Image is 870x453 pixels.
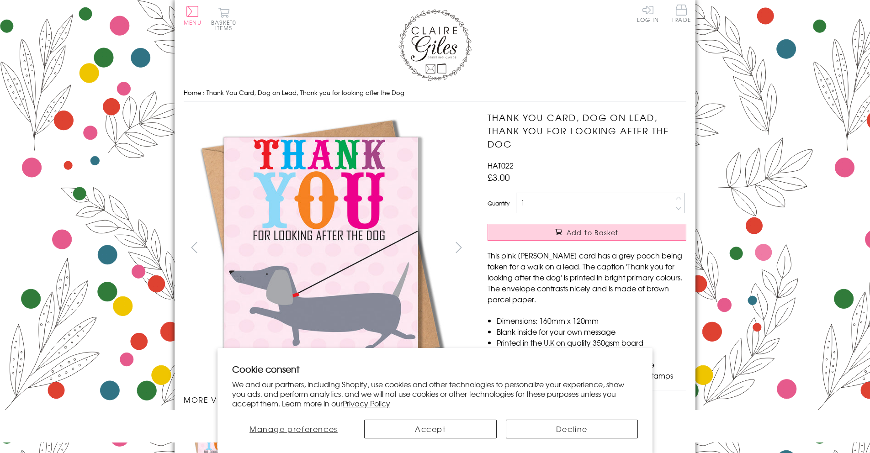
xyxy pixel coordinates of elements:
[184,84,686,102] nav: breadcrumbs
[637,5,659,22] a: Log In
[449,237,469,258] button: next
[343,398,390,409] a: Privacy Policy
[232,420,355,438] button: Manage preferences
[672,5,691,22] span: Trade
[497,337,686,348] li: Printed in the U.K on quality 350gsm board
[184,18,202,26] span: Menu
[232,363,638,375] h2: Cookie consent
[488,224,686,241] button: Add to Basket
[497,315,686,326] li: Dimensions: 160mm x 120mm
[488,111,686,150] h1: Thank You Card, Dog on Lead, Thank you for looking after the Dog
[211,7,236,31] button: Basket0 items
[184,88,201,97] a: Home
[249,423,338,434] span: Manage preferences
[567,228,619,237] span: Add to Basket
[184,394,469,405] h3: More views
[232,379,638,408] p: We and our partners, including Shopify, use cookies and other technologies to personalize your ex...
[203,88,205,97] span: ›
[488,199,509,207] label: Quantity
[184,237,204,258] button: prev
[184,111,458,385] img: Thank You Card, Dog on Lead, Thank you for looking after the Dog
[497,326,686,337] li: Blank inside for your own message
[215,18,236,32] span: 0 items
[488,160,514,171] span: HAT022
[488,171,510,184] span: £3.00
[184,6,202,25] button: Menu
[506,420,638,438] button: Decline
[398,9,472,81] img: Claire Giles Greetings Cards
[364,420,497,438] button: Accept
[207,88,404,97] span: Thank You Card, Dog on Lead, Thank you for looking after the Dog
[488,250,686,305] p: This pink [PERSON_NAME] card has a grey pooch being taken for a walk on a lead. The caption 'Than...
[672,5,691,24] a: Trade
